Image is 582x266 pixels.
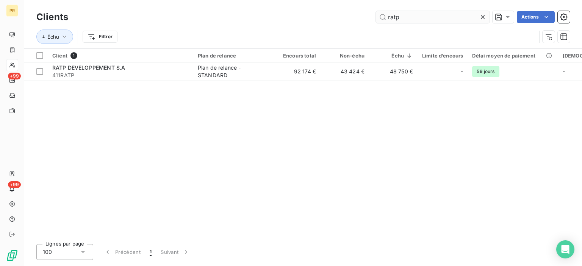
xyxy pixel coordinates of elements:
[374,53,413,59] div: Échu
[563,68,565,75] span: -
[145,244,156,260] button: 1
[422,53,463,59] div: Limite d’encours
[150,248,152,256] span: 1
[6,5,18,17] div: PR
[6,249,18,261] img: Logo LeanPay
[52,72,189,79] span: 411RATP
[325,53,365,59] div: Non-échu
[321,62,369,81] td: 43 424 €
[52,53,67,59] span: Client
[369,62,418,81] td: 48 750 €
[99,244,145,260] button: Précédent
[198,53,268,59] div: Plan de relance
[556,240,574,258] div: Open Intercom Messenger
[43,248,52,256] span: 100
[70,52,77,59] span: 1
[36,30,73,44] button: Échu
[36,10,68,24] h3: Clients
[472,66,499,77] span: 59 jours
[472,53,553,59] div: Délai moyen de paiement
[83,31,117,43] button: Filtrer
[272,62,321,81] td: 92 174 €
[47,34,59,40] span: Échu
[517,11,555,23] button: Actions
[376,11,490,23] input: Rechercher
[52,64,125,71] span: RATP DEVELOPPEMENT S.A
[8,181,21,188] span: +99
[277,53,316,59] div: Encours total
[156,244,194,260] button: Suivant
[461,68,463,75] span: -
[198,64,268,79] div: Plan de relance - STANDARD
[8,73,21,79] span: +99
